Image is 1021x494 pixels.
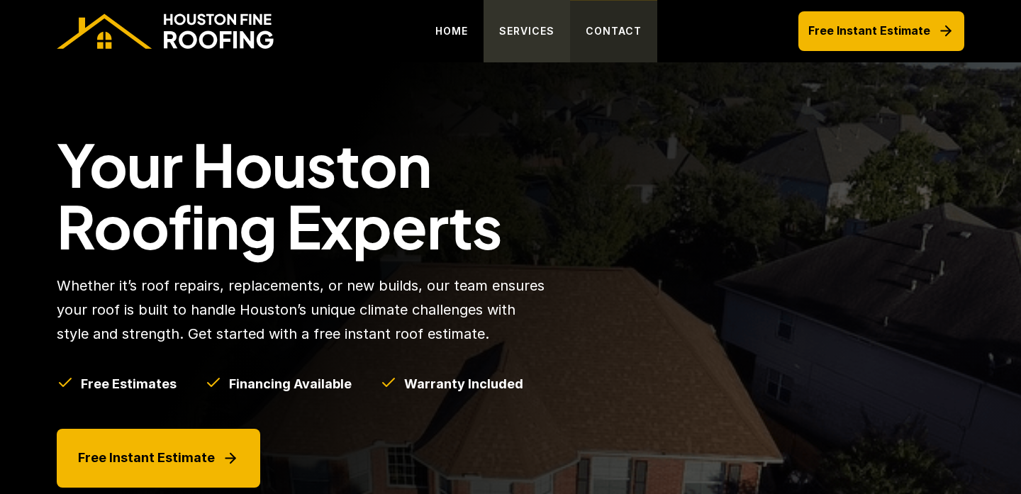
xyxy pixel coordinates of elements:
[57,429,260,488] a: Free Instant Estimate
[57,133,628,257] h1: Your Houston Roofing Experts
[808,21,930,40] p: Free Instant Estimate
[81,375,177,393] h5: Free Estimates
[798,11,964,50] a: Free Instant Estimate
[435,23,468,40] p: HOME
[586,23,642,40] p: CONTACT
[57,274,548,346] p: Whether it’s roof repairs, replacements, or new builds, our team ensures your roof is built to ha...
[78,447,215,469] p: Free Instant Estimate
[229,375,352,393] h5: Financing Available
[404,375,523,393] h5: Warranty Included
[499,23,554,40] p: SERVICES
